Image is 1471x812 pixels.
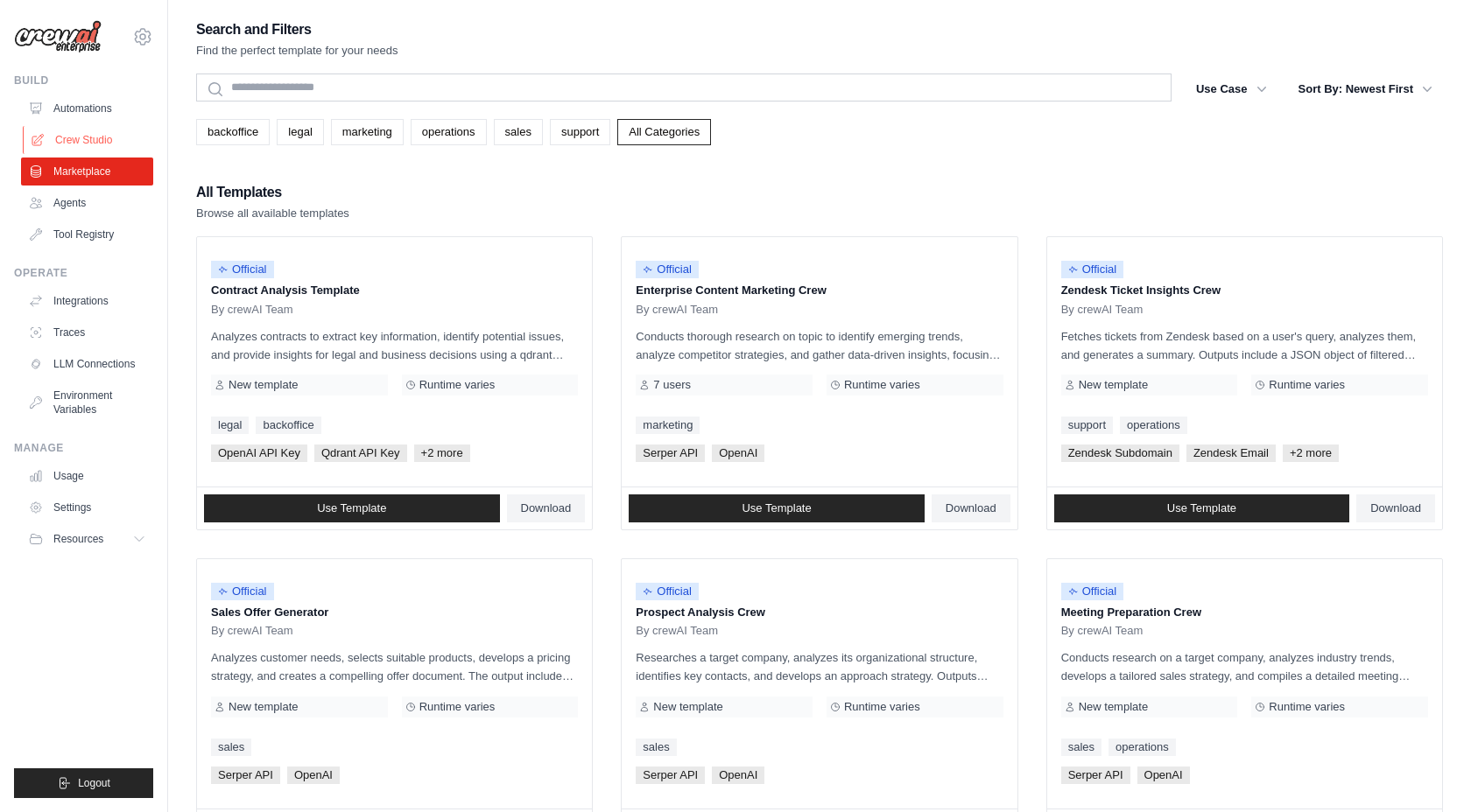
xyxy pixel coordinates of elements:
[1109,738,1176,756] a: operations
[196,119,270,145] a: backoffice
[211,648,578,685] p: Analyzes customer needs, selects suitable products, develops a pricing strategy, and creates a co...
[14,20,102,53] img: Logo
[1061,303,1144,317] span: By crewAI Team
[1061,444,1179,462] span: Zendesk Subdomain
[1167,501,1236,515] span: Use Template
[636,604,1003,621] p: Prospect Analysis Crew
[1061,282,1428,299] p: Zendesk Ticket Insights Crew
[256,416,320,434] a: backoffice
[211,738,251,756] a: sales
[1054,494,1350,522] a: Use Template
[712,766,764,784] span: OpenAI
[1061,416,1113,434] a: support
[21,157,153,185] a: Marketplace
[211,282,578,299] p: Contract Analysis Template
[1186,73,1277,105] button: Use Case
[21,493,153,521] a: Settings
[21,287,153,315] a: Integrations
[211,303,293,317] span: By crewAI Team
[636,327,1003,364] p: Conducts thorough research on topic to identify emerging trends, analyze competitor strategies, a...
[636,282,1003,299] p: Enterprise Content Marketing Crew
[636,444,705,462] span: Serper API
[844,700,920,714] span: Runtime varies
[414,444,470,462] span: +2 more
[1079,700,1148,714] span: New template
[636,303,718,317] span: By crewAI Team
[211,624,293,638] span: By crewAI Team
[277,119,323,145] a: legal
[211,604,578,621] p: Sales Offer Generator
[636,416,700,434] a: marketing
[1283,444,1339,462] span: +2 more
[507,494,586,522] a: Download
[211,261,274,278] span: Official
[21,94,153,122] a: Automations
[196,17,398,42] h2: Search and Filters
[53,532,103,546] span: Resources
[331,119,404,145] a: marketing
[314,444,407,462] span: Qdrant API Key
[712,444,764,462] span: OpenAI
[550,119,610,145] a: support
[844,378,920,392] span: Runtime varies
[653,700,722,714] span: New template
[14,73,153,87] div: Build
[1061,261,1124,278] span: Official
[1061,583,1124,600] span: Official
[1186,444,1276,462] span: Zendesk Email
[636,261,699,278] span: Official
[1120,416,1187,434] a: operations
[21,381,153,423] a: Environment Variables
[211,583,274,600] span: Official
[21,525,153,553] button: Resources
[211,416,249,434] a: legal
[419,700,496,714] span: Runtime varies
[1061,604,1428,621] p: Meeting Preparation Crew
[617,119,711,145] a: All Categories
[1370,501,1421,515] span: Download
[636,766,705,784] span: Serper API
[21,220,153,248] a: Tool Registry
[21,189,153,217] a: Agents
[946,501,996,515] span: Download
[287,766,340,784] span: OpenAI
[629,494,925,522] a: Use Template
[14,768,153,798] button: Logout
[21,318,153,346] a: Traces
[317,501,386,515] span: Use Template
[1061,648,1428,685] p: Conducts research on a target company, analyzes industry trends, develops a tailored sales strate...
[211,327,578,364] p: Analyzes contracts to extract key information, identify potential issues, and provide insights fo...
[1137,766,1190,784] span: OpenAI
[196,205,349,222] p: Browse all available templates
[78,776,110,790] span: Logout
[211,444,307,462] span: OpenAI API Key
[1269,378,1345,392] span: Runtime varies
[1061,766,1130,784] span: Serper API
[14,441,153,455] div: Manage
[1269,700,1345,714] span: Runtime varies
[636,738,676,756] a: sales
[196,42,398,59] p: Find the perfect template for your needs
[411,119,487,145] a: operations
[229,378,298,392] span: New template
[636,648,1003,685] p: Researches a target company, analyzes its organizational structure, identifies key contacts, and ...
[742,501,811,515] span: Use Template
[932,494,1010,522] a: Download
[1288,73,1443,105] button: Sort By: Newest First
[1079,378,1148,392] span: New template
[1061,624,1144,638] span: By crewAI Team
[636,583,699,600] span: Official
[14,266,153,280] div: Operate
[229,700,298,714] span: New template
[23,126,155,154] a: Crew Studio
[204,494,500,522] a: Use Template
[494,119,543,145] a: sales
[636,624,718,638] span: By crewAI Team
[21,350,153,378] a: LLM Connections
[653,378,691,392] span: 7 users
[196,180,349,205] h2: All Templates
[21,462,153,490] a: Usage
[521,501,572,515] span: Download
[1061,738,1101,756] a: sales
[1061,327,1428,364] p: Fetches tickets from Zendesk based on a user's query, analyzes them, and generates a summary. Out...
